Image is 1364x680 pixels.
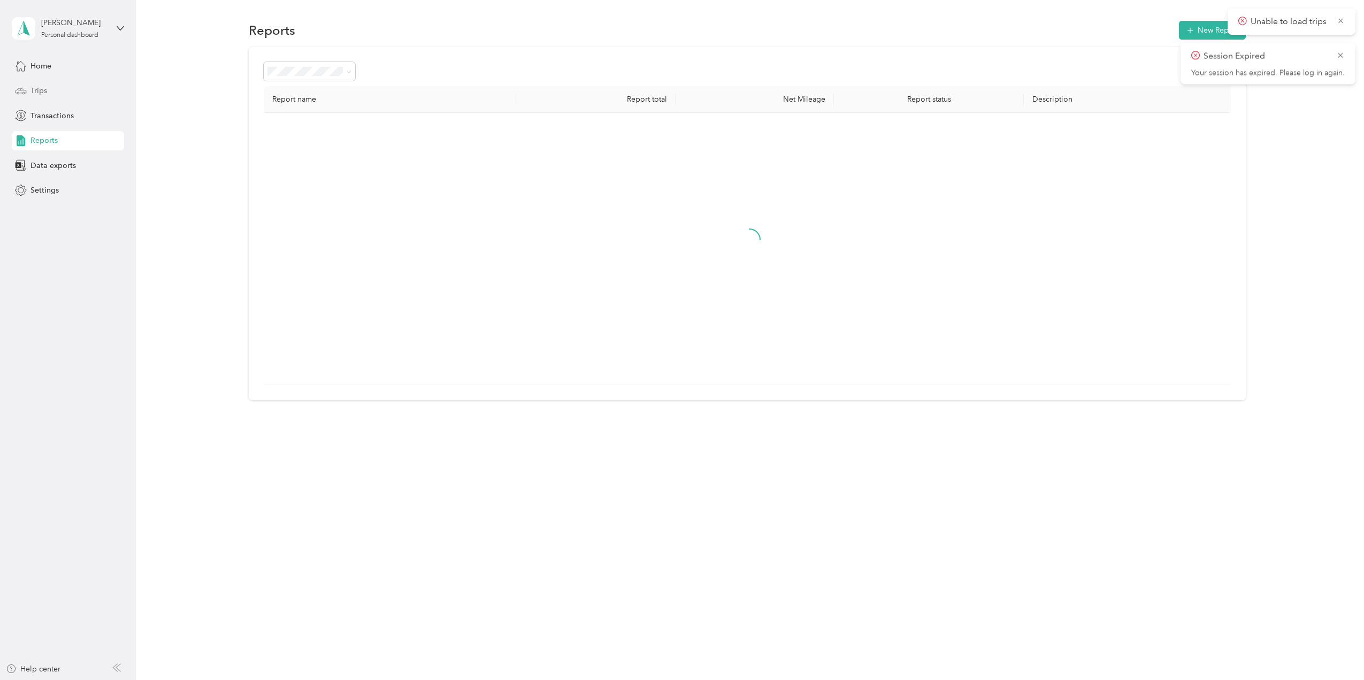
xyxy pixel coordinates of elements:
[30,85,47,96] span: Trips
[1304,620,1364,680] iframe: Everlance-gr Chat Button Frame
[1024,86,1235,113] th: Description
[1179,21,1246,40] button: New Report
[517,86,676,113] th: Report total
[842,95,1015,104] div: Report status
[30,160,76,171] span: Data exports
[30,135,58,146] span: Reports
[30,60,51,72] span: Home
[41,32,98,39] div: Personal dashboard
[1251,15,1329,28] p: Unable to load trips
[30,185,59,196] span: Settings
[41,17,108,28] div: [PERSON_NAME]
[1204,50,1329,63] p: Session Expired
[264,86,517,113] th: Report name
[676,86,834,113] th: Net Mileage
[30,110,74,121] span: Transactions
[1191,68,1345,78] p: Your session has expired. Please log in again.
[6,663,60,675] button: Help center
[249,25,295,36] h1: Reports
